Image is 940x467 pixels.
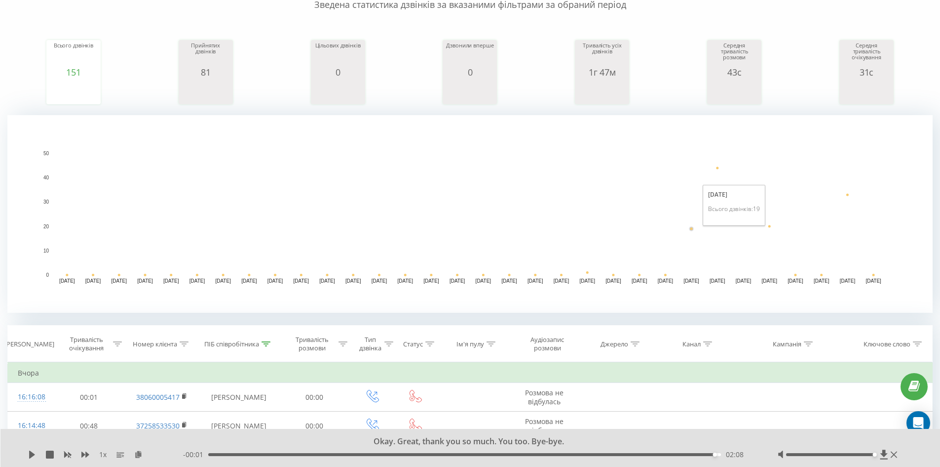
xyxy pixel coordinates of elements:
svg: A chart. [181,77,230,107]
div: Кампанія [773,340,801,348]
text: [DATE] [137,278,153,284]
text: [DATE] [267,278,283,284]
td: 00:48 [53,412,125,440]
text: [DATE] [501,278,517,284]
text: [DATE] [163,278,179,284]
text: [DATE] [112,278,127,284]
text: [DATE] [683,278,699,284]
text: [DATE] [476,278,491,284]
div: Тривалість усіх дзвінків [577,42,627,67]
div: A chart. [842,77,891,107]
svg: A chart. [577,77,627,107]
svg: A chart. [313,77,363,107]
td: [PERSON_NAME] [199,383,279,412]
div: Accessibility label [713,453,716,457]
div: Аудіозапис розмови [519,336,576,352]
div: ПІБ співробітника [204,340,259,348]
svg: A chart. [49,77,98,107]
div: 0 [445,67,494,77]
td: Вчора [8,363,933,383]
div: 1г 47м [577,67,627,77]
div: [PERSON_NAME] [4,340,54,348]
text: [DATE] [554,278,569,284]
p: [DATE] [708,190,760,199]
text: [DATE] [840,278,856,284]
div: Цільових дзвінків [313,42,363,67]
div: Дзвонили вперше [445,42,494,67]
text: [DATE] [710,278,725,284]
text: 40 [43,175,49,180]
span: - 00:01 [183,450,208,460]
span: 1 x [99,450,107,460]
text: [DATE] [397,278,413,284]
text: [DATE] [423,278,439,284]
text: [DATE] [865,278,881,284]
text: 10 [43,248,49,254]
div: Open Intercom Messenger [906,411,930,435]
td: 00:01 [53,383,125,412]
div: Номер клієнта [133,340,177,348]
div: Тривалість розмови [288,336,337,352]
text: [DATE] [372,278,387,284]
svg: A chart. [445,77,494,107]
div: Середня тривалість розмови [710,42,759,67]
text: 20 [43,224,49,229]
div: Статус [403,340,423,348]
text: 0 [46,272,49,278]
svg: A chart. [7,115,933,313]
div: Okay. Great, thank you so much. You too. Bye-bye. [115,436,813,447]
span: 02:08 [726,450,744,460]
td: 00:00 [279,412,350,440]
text: [DATE] [632,278,647,284]
text: [DATE] [527,278,543,284]
text: [DATE] [85,278,101,284]
text: [DATE] [814,278,829,284]
div: Ключове слово [864,340,910,348]
svg: A chart. [710,77,759,107]
div: Всього дзвінків [49,42,98,67]
text: [DATE] [189,278,205,284]
div: 151 [49,67,98,77]
text: 30 [43,200,49,205]
a: 38060005417 [136,392,180,402]
div: Тривалість очікування [62,336,111,352]
text: [DATE] [294,278,309,284]
div: Тип дзвінка [359,336,382,352]
div: Канал [682,340,701,348]
text: [DATE] [319,278,335,284]
td: 00:00 [279,383,350,412]
text: [DATE] [788,278,803,284]
div: 16:16:08 [18,387,43,407]
text: [DATE] [345,278,361,284]
text: 50 [43,151,49,156]
text: [DATE] [762,278,778,284]
text: [DATE] [215,278,231,284]
div: Ім'я пулу [456,340,484,348]
a: 37258533530 [136,421,180,430]
td: [PERSON_NAME] [199,412,279,440]
div: Середня тривалість очікування [842,42,891,67]
div: Прийнятих дзвінків [181,42,230,67]
span: Розмова не відбулась [525,388,564,406]
div: 31с [842,67,891,77]
div: 81 [181,67,230,77]
text: [DATE] [736,278,752,284]
span: Всього дзвінків: [708,205,753,213]
text: [DATE] [579,278,595,284]
text: [DATE] [450,278,465,284]
span: Розмова не відбулась [525,417,564,435]
div: 16:14:48 [18,416,43,435]
div: Accessibility label [873,453,877,457]
text: [DATE] [605,278,621,284]
text: [DATE] [241,278,257,284]
text: [DATE] [658,278,674,284]
text: [DATE] [59,278,75,284]
div: Джерело [601,340,628,348]
div: 0 [313,67,363,77]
